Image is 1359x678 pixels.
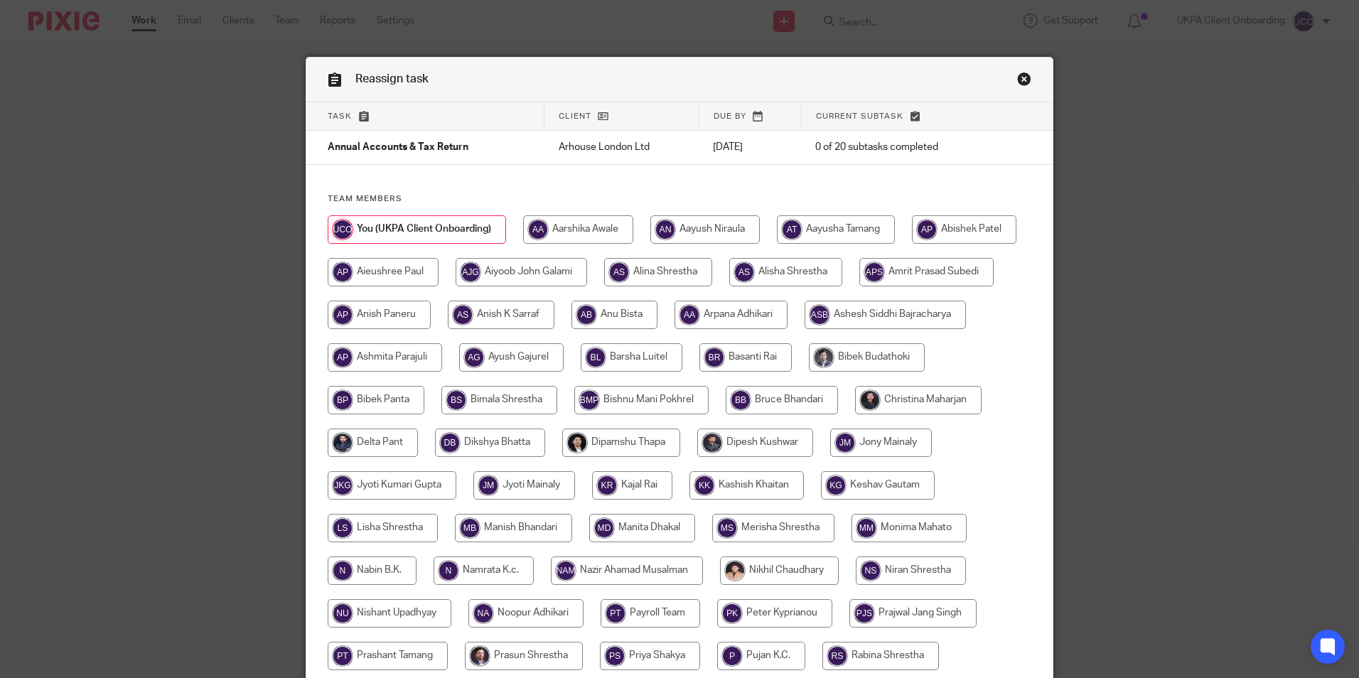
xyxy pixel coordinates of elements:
[328,193,1031,205] h4: Team members
[559,140,685,154] p: Arhouse London Ltd
[328,143,468,153] span: Annual Accounts & Tax Return
[816,112,903,120] span: Current subtask
[1017,72,1031,91] a: Close this dialog window
[355,73,429,85] span: Reassign task
[559,112,591,120] span: Client
[801,131,997,165] td: 0 of 20 subtasks completed
[713,140,787,154] p: [DATE]
[328,112,352,120] span: Task
[714,112,746,120] span: Due by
